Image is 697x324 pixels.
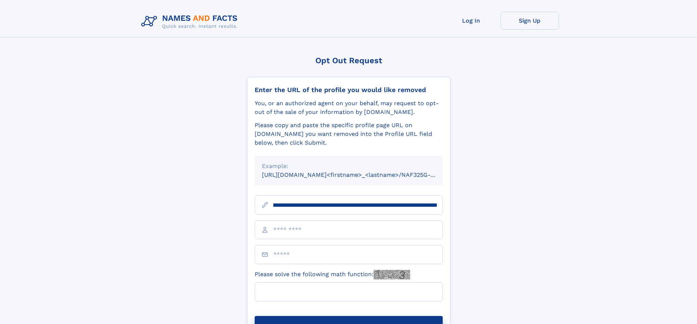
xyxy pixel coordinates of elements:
[255,270,410,279] label: Please solve the following math function:
[262,162,435,171] div: Example:
[255,121,443,147] div: Please copy and paste the specific profile page URL on [DOMAIN_NAME] you want removed into the Pr...
[138,12,244,31] img: Logo Names and Facts
[247,56,450,65] div: Opt Out Request
[255,86,443,94] div: Enter the URL of the profile you would like removed
[262,171,457,178] small: [URL][DOMAIN_NAME]<firstname>_<lastname>/NAF325G-xxxxxxxx
[255,99,443,117] div: You, or an authorized agent on your behalf, may request to opt-out of the sale of your informatio...
[442,12,501,30] a: Log In
[501,12,559,30] a: Sign Up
